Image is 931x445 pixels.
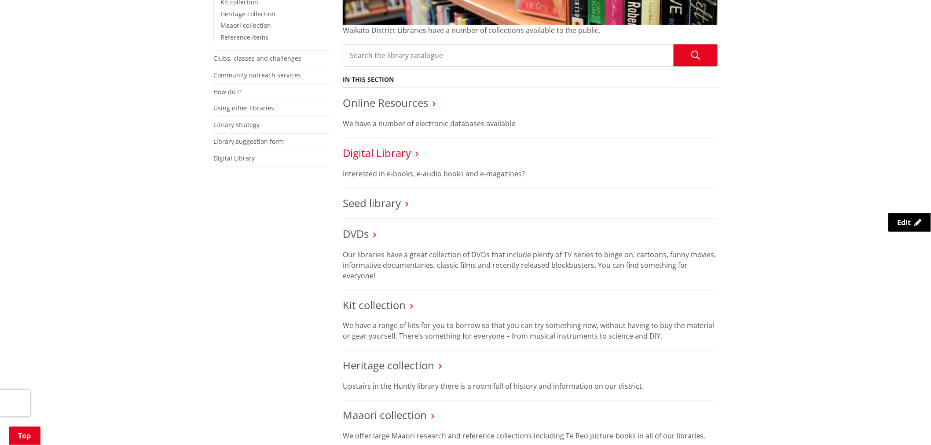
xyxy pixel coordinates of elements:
a: Maaori collection [343,408,427,423]
span: Edit [898,218,911,227]
p: Our libraries have a great collection of DVDs that include plenty of TV series to binge on, carto... [343,249,718,281]
a: Top [9,427,40,445]
p: We have a number of electronic databases available [343,118,718,129]
a: Library strategy [213,120,260,129]
a: Library suggestion form [213,137,284,146]
p: We offer large Maaori research and reference collections including Te Reo picture books in all of... [343,431,718,441]
a: Seed library [343,196,401,210]
a: Edit [888,213,931,232]
p: Waikato District Libraries have a number of collections available to the public. [343,25,718,36]
a: Kit collection [343,298,406,312]
a: Online Resources [343,95,428,110]
a: Using other libraries [213,104,274,112]
p: Interested in e-books, e-audio books and e-magazines? [343,168,718,179]
a: Community outreach services [213,71,301,79]
a: Clubs, classes and challenges [213,54,301,62]
a: Digital Library [343,146,411,160]
input: Search the library catalogue [343,44,718,67]
a: Digital Library [213,154,255,162]
a: DVDs [343,226,369,241]
a: Heritage collection [220,10,275,18]
iframe: Messenger Launcher [891,408,922,440]
a: Reference items [220,33,268,41]
p: We have a range of kits for you to borrow so that you can try something new, without having to bu... [343,320,718,341]
p: Upstairs in the Huntly library there is a room full of history and information on our district. [343,381,718,391]
a: Maaori collection [220,21,271,29]
h5: In this section [343,76,394,84]
a: How do I? [213,88,242,96]
a: Heritage collection [343,358,434,372]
